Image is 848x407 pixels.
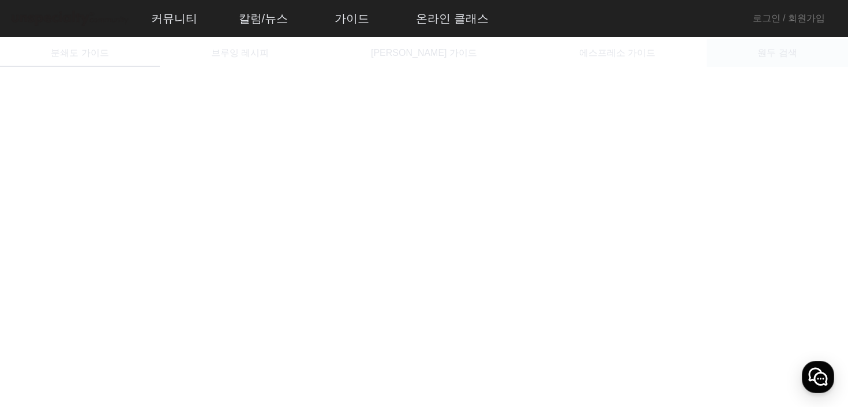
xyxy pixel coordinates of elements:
a: 로그인 / 회원가입 [753,12,825,25]
span: 설정 [178,329,192,338]
span: 홈 [36,329,43,338]
a: 홈 [3,311,76,340]
span: 대화 [106,329,119,338]
span: [PERSON_NAME] 가이드 [371,48,477,58]
img: logo [9,9,130,29]
span: 브루잉 레시피 [211,48,269,58]
a: 커뮤니티 [142,3,207,34]
a: 가이드 [325,3,378,34]
a: 설정 [149,311,222,340]
span: 에스프레소 가이드 [579,48,655,58]
a: 대화 [76,311,149,340]
span: 원두 검색 [757,48,797,58]
a: 칼럼/뉴스 [230,3,298,34]
a: 온라인 클래스 [407,3,498,34]
span: 분쇄도 가이드 [51,48,108,58]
